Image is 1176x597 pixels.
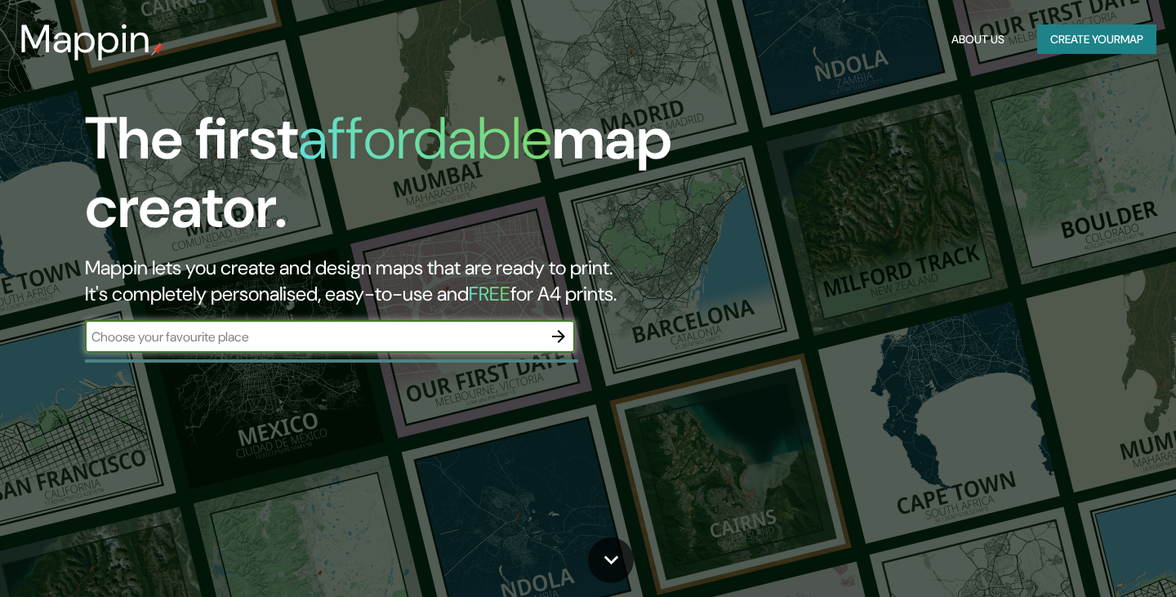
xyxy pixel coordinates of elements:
img: mappin-pin [151,42,164,56]
h1: affordable [298,100,552,176]
h3: Mappin [20,16,151,62]
iframe: Help widget launcher [1031,533,1158,579]
input: Choose your favourite place [85,327,542,346]
h5: FREE [469,281,510,306]
h1: The first map creator. [85,105,673,255]
button: Create yourmap [1037,25,1156,55]
h2: Mappin lets you create and design maps that are ready to print. It's completely personalised, eas... [85,255,673,307]
button: About Us [945,25,1011,55]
